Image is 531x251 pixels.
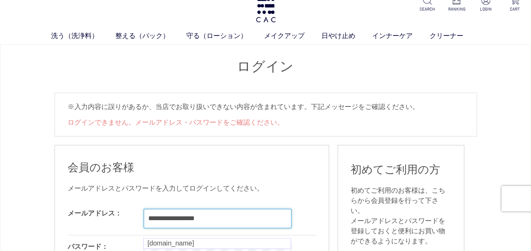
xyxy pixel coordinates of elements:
p: LOGIN [477,6,495,12]
a: 守る（ローション） [186,31,264,41]
h1: ログイン [54,57,477,76]
a: 日やけ止め [321,31,372,41]
p: RANKING [447,6,466,12]
a: 整える（パック） [115,31,186,41]
label: パスワード： [68,243,108,250]
div: [DOMAIN_NAME] [144,240,290,247]
span: 会員のお客様 [68,161,134,174]
a: インナーケア [372,31,430,41]
div: 初めてご利用のお客様は、こちらから会員登録を行って下さい。 メールアドレスとパスワードを登録しておくと便利にお買い物ができるようになります。 [351,186,451,246]
div: メールアドレスとパスワードを入力してログインしてください。 [68,183,316,194]
a: クリーナー [430,31,480,41]
span: 初めてご利用の方 [351,163,440,176]
label: メールアドレス： [68,210,122,217]
a: 洗う（洗浄料） [51,31,115,41]
p: SEARCH [418,6,437,12]
p: CART [506,6,524,12]
p: ※入力内容に誤りがあるか、当店でお取り扱いできない内容が含まれています。下記メッセージをご確認ください。 [68,101,464,112]
li: ログインできません。メールアドレス・パスワードをご確認ください。 [68,117,464,128]
a: メイクアップ [264,31,321,41]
